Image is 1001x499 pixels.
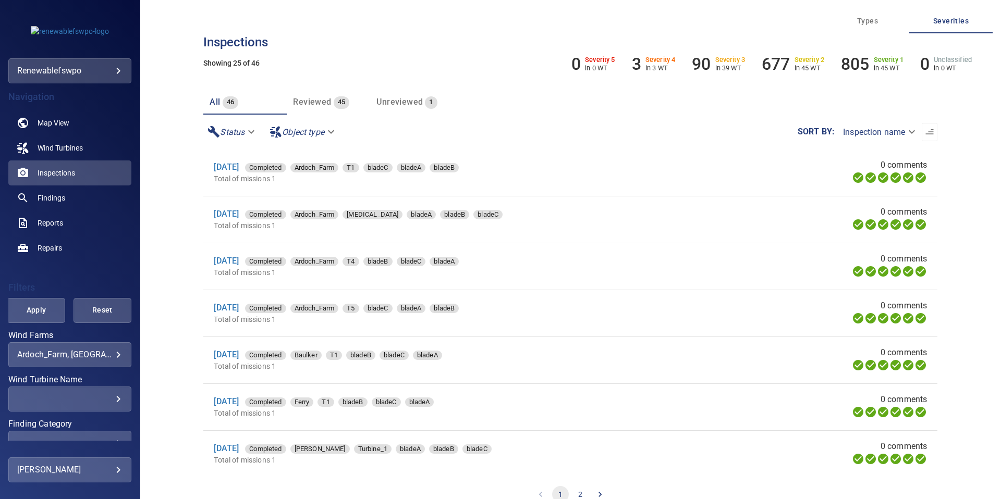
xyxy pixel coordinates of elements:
p: in 39 WT [715,64,746,72]
svg: Data Formatted 100% [864,171,877,184]
span: bladeC [380,350,409,360]
a: findings noActive [8,185,131,210]
div: Completed [245,210,286,219]
span: T1 [318,397,334,407]
p: Total of missions 1 [214,267,656,278]
div: Completed [245,351,286,360]
span: Apply [20,304,52,317]
svg: Classification 100% [914,359,927,371]
div: Finding Category [8,431,131,456]
span: bladeA [396,444,425,454]
a: reports noActive [8,210,131,235]
svg: Selecting 100% [877,453,889,465]
svg: ML Processing 100% [889,453,902,465]
svg: Classification 100% [914,171,927,184]
svg: Uploading 100% [852,406,864,418]
label: Wind Farms [8,331,131,340]
svg: Classification 100% [914,312,927,325]
div: Baulker [290,351,322,360]
a: [DATE] [214,256,239,266]
h6: 90 [692,54,711,74]
div: Turbine_1 [354,444,392,454]
label: Finding Category [8,420,131,428]
svg: Uploading 100% [852,359,864,371]
span: Baulker [290,350,322,360]
span: bladeB [429,444,458,454]
span: Unreviewed [376,97,423,107]
div: bladeC [363,304,393,313]
h6: 3 [632,54,641,74]
svg: ML Processing 100% [889,171,902,184]
svg: Matching 100% [902,171,914,184]
span: bladeC [397,256,426,267]
div: Ardoch_Farm [290,304,339,313]
span: bladeC [473,209,503,220]
svg: Classification 100% [914,218,927,231]
p: Total of missions 1 [214,455,673,465]
div: bladeA [413,351,442,360]
span: bladeB [338,397,368,407]
div: bladeB [440,210,469,219]
h6: Severity 5 [585,56,615,64]
div: bladeB [430,163,459,172]
div: Ardoch_Farm [290,210,339,219]
svg: Data Formatted 100% [864,406,877,418]
div: bladeA [397,304,426,313]
div: bladeC [462,444,492,454]
label: Wind Turbine Name [8,376,131,384]
a: [DATE] [214,396,239,406]
span: bladeB [346,350,375,360]
p: Total of missions 1 [214,314,656,325]
span: 0 comments [881,159,927,171]
svg: Uploading 100% [852,312,864,325]
a: [DATE] [214,162,239,172]
img: renewablefswpo-logo [31,26,109,36]
span: T1 [326,350,342,360]
div: Ardoch_Farm, [GEOGRAPHIC_DATA], Ferry, [GEOGRAPHIC_DATA], [GEOGRAPHIC_DATA], [GEOGRAPHIC_DATA], L... [17,350,123,359]
h6: Unclassified [934,56,972,64]
span: 45 [334,96,350,108]
div: bladeB [346,351,375,360]
span: Wind Turbines [38,143,83,153]
span: Completed [245,397,286,407]
p: in 45 WT [795,64,825,72]
svg: Matching 100% [902,453,914,465]
div: bladeB [363,257,393,266]
a: windturbines noActive [8,135,131,160]
div: T5 [343,304,359,313]
span: Map View [38,118,69,128]
div: T1 [318,397,334,407]
label: Sort by : [798,128,835,136]
div: bladeA [407,210,436,219]
li: Severity 1 [841,54,904,74]
div: T1 [343,163,359,172]
div: bladeB [338,397,368,407]
div: bladeA [396,444,425,454]
div: bladeC [372,397,401,407]
span: bladeB [430,163,459,173]
svg: Selecting 100% [877,312,889,325]
a: repairs noActive [8,235,131,260]
a: map noActive [8,110,131,135]
span: Reset [87,304,118,317]
p: in 45 WT [874,64,904,72]
span: Types [832,15,903,28]
li: Severity 3 [692,54,745,74]
span: Ardoch_Farm [290,209,339,220]
svg: Data Formatted 100% [864,265,877,278]
span: Ardoch_Farm [290,303,339,314]
p: in 3 WT [645,64,676,72]
svg: Matching 100% [902,265,914,278]
span: 46 [223,96,239,108]
button: Reset [74,298,131,323]
span: T1 [343,163,359,173]
em: Status [220,127,245,137]
svg: Uploading 100% [852,218,864,231]
h6: Severity 3 [715,56,746,64]
h6: Severity 4 [645,56,676,64]
p: Total of missions 1 [214,173,656,184]
svg: Selecting 100% [877,218,889,231]
svg: Data Formatted 100% [864,218,877,231]
div: Wind Turbine Name [8,386,131,411]
span: Completed [245,350,286,360]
